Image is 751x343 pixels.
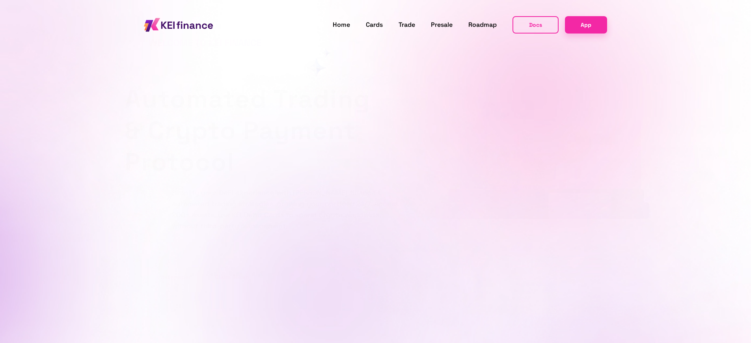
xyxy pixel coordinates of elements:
[144,16,213,34] img: KEI finance
[468,20,497,30] a: Roadmap
[565,16,607,33] a: App
[399,20,415,30] a: Trade
[431,20,453,30] a: Presale
[333,20,350,30] a: Home
[512,16,559,34] button: Docs
[125,83,352,178] h1: Automated Trading & Crypto Payment Protocol
[206,268,258,287] a: Claim Token
[366,20,383,30] a: Cards
[149,268,200,287] a: Whitepaper
[172,187,399,231] p: Simplify your DeFi experience with [PERSON_NAME] finance's automated trading strategies, growing ...
[435,100,649,222] div: animation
